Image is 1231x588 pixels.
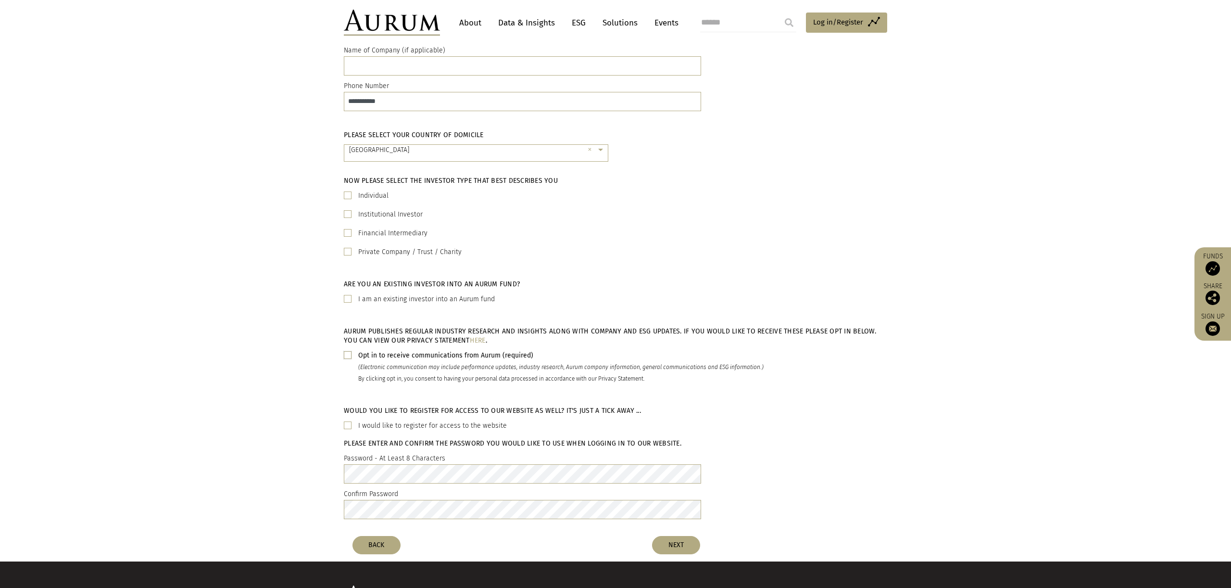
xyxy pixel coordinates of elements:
[1199,283,1226,305] div: Share
[1199,252,1226,276] a: Funds
[358,246,462,258] label: Private Company / Trust / Charity
[352,536,401,554] button: BACK
[598,14,642,32] a: Solutions
[454,14,486,32] a: About
[1206,261,1220,276] img: Access Funds
[779,13,799,32] input: Submit
[344,130,608,140] h5: Please select your country of domicile
[1206,291,1220,305] img: Share this post
[1206,321,1220,336] img: Sign up to our newsletter
[650,14,678,32] a: Events
[813,16,863,28] span: Log in/Register
[588,145,596,155] span: Clear all
[358,351,533,359] b: Opt in to receive communications from Aurum (required)
[567,14,590,32] a: ESG
[344,176,887,185] h5: Now please select the investor type that best describes you
[358,190,389,202] label: Individual
[358,294,495,305] label: I am an existing investor into an Aurum fund
[470,336,486,345] a: HERE
[344,439,681,448] h5: Please enter and confirm the password you would like to use when logging in to our website.
[344,488,398,500] label: Confirm Password
[344,453,445,464] label: Password - At Least 8 Characters
[344,280,887,289] h5: Are you an existing investor into an Aurum fund?
[344,80,389,92] label: Phone Number
[1199,312,1226,336] a: Sign up
[344,406,701,415] h5: Would you like to register for access to our website as well? It's just a tick away ...
[358,375,644,382] small: By clicking opt in, you consent to having your personal data processed in accordance with our Pri...
[344,45,445,56] label: Name of Company (if applicable)
[344,327,887,345] h5: AURUM PUBLISHES REGULAR INDUSTRY RESEARCH AND INSIGHTS ALONG WITH COMPANY AND ESG UPDATES. IF YOU...
[652,536,700,554] button: NEXT
[358,228,427,239] label: Financial Intermediary
[344,10,440,36] img: Aurum
[493,14,560,32] a: Data & Insights
[358,364,764,371] i: (Electronic communication may include performance updates, industry research, Aurum company infor...
[358,420,507,432] label: I would like to register for access to the website
[358,209,423,220] label: Institutional Investor
[806,13,887,33] a: Log in/Register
